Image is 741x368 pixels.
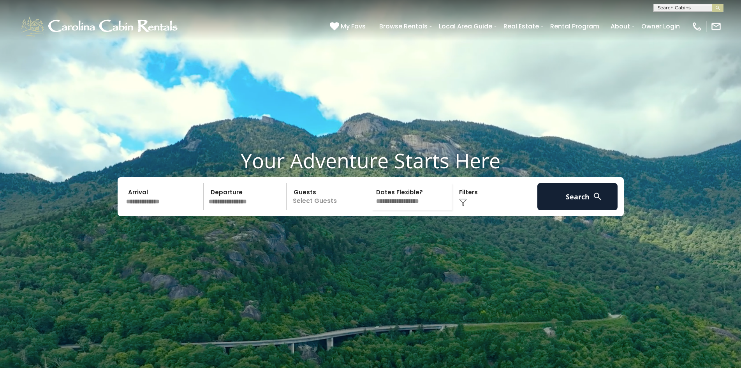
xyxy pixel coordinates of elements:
[341,21,366,31] span: My Favs
[500,19,543,33] a: Real Estate
[711,21,722,32] img: mail-regular-white.png
[375,19,431,33] a: Browse Rentals
[546,19,603,33] a: Rental Program
[289,183,369,210] p: Select Guests
[692,21,702,32] img: phone-regular-white.png
[637,19,684,33] a: Owner Login
[537,183,618,210] button: Search
[19,15,181,38] img: White-1-1-2.png
[593,192,602,201] img: search-regular-white.png
[330,21,368,32] a: My Favs
[459,199,467,206] img: filter--v1.png
[607,19,634,33] a: About
[6,148,735,173] h1: Your Adventure Starts Here
[435,19,496,33] a: Local Area Guide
